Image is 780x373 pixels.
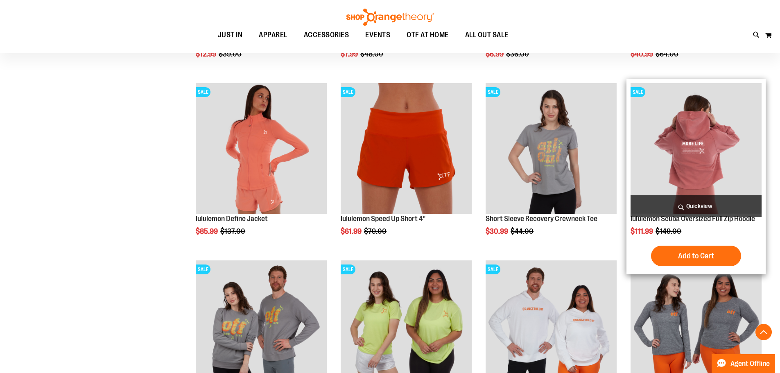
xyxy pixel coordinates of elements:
span: SALE [486,264,500,274]
a: lululemon Define Jacket [196,215,268,223]
span: $137.00 [220,227,246,235]
span: $111.99 [631,227,654,235]
img: Short Sleeve Recovery Crewneck Tee primary image [486,83,617,214]
span: $48.00 [360,50,384,58]
span: SALE [486,87,500,97]
span: $6.99 [486,50,505,58]
span: $30.99 [486,227,509,235]
span: $40.99 [631,50,654,58]
span: OTF AT HOME [407,26,449,44]
span: JUST IN [218,26,243,44]
span: SALE [196,87,210,97]
span: $64.00 [656,50,680,58]
span: $12.99 [196,50,217,58]
span: $149.00 [656,227,683,235]
span: APPAREL [259,26,287,44]
span: Add to Cart [678,251,714,260]
a: Quickview [631,195,762,217]
div: product [626,79,766,275]
div: product [192,79,331,257]
span: ALL OUT SALE [465,26,509,44]
button: Back To Top [755,324,772,340]
span: $36.00 [506,50,530,58]
span: $39.00 [219,50,243,58]
span: $79.00 [364,227,388,235]
a: lululemon Speed Up Short 4" [341,215,425,223]
span: $61.99 [341,227,363,235]
span: SALE [341,264,355,274]
span: EVENTS [365,26,390,44]
div: product [482,79,621,257]
a: Product image for lululemon Define JacketSALE [196,83,327,215]
a: Short Sleeve Recovery Crewneck Tee [486,215,597,223]
span: SALE [196,264,210,274]
button: Agent Offline [712,354,775,373]
span: Agent Offline [730,360,770,368]
span: ACCESSORIES [304,26,349,44]
a: lululemon Scuba Oversized Full Zip Hoodie [631,215,755,223]
span: SALE [341,87,355,97]
img: Shop Orangetheory [345,9,435,26]
a: Product image for lululemon Scuba Oversized Full Zip HoodieSALE [631,83,762,215]
img: Product image for lululemon Define Jacket [196,83,327,214]
span: $7.99 [341,50,359,58]
a: Short Sleeve Recovery Crewneck Tee primary imageSALE [486,83,617,215]
a: Product image for lululemon Speed Up Short 4"SALE [341,83,472,215]
img: Product image for lululemon Speed Up Short 4" [341,83,472,214]
span: SALE [631,87,645,97]
img: Product image for lululemon Scuba Oversized Full Zip Hoodie [631,83,762,214]
span: $44.00 [511,227,535,235]
button: Add to Cart [651,246,741,266]
span: $85.99 [196,227,219,235]
div: product [337,79,476,257]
